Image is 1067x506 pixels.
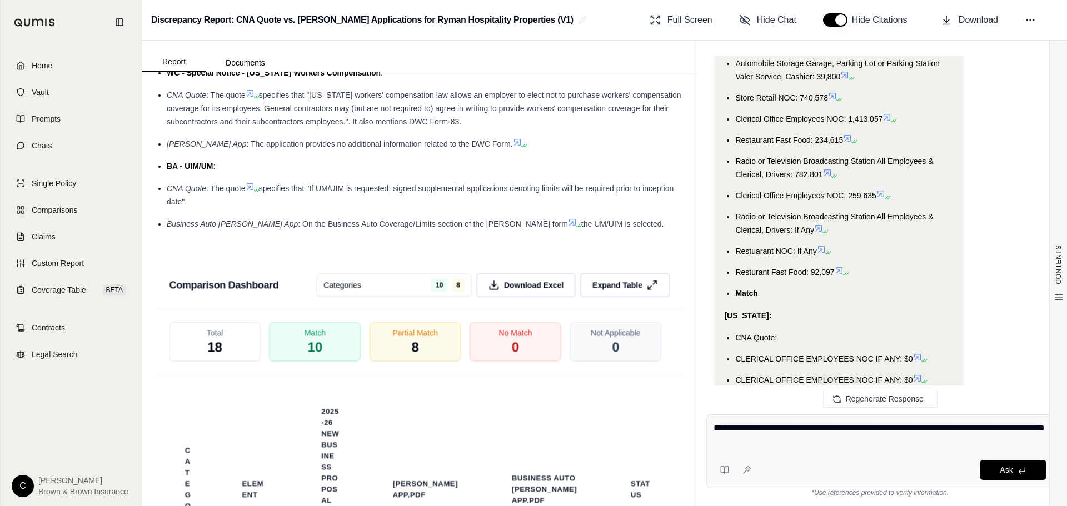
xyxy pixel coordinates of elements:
span: Single Policy [32,178,76,189]
span: : The quote [206,91,246,99]
span: 0 [512,339,519,357]
span: Total [207,328,223,339]
span: Brown & Brown Insurance [38,486,128,497]
span: CNA Quote [167,91,206,99]
span: Store Retail NOC: 740,578 [735,93,828,102]
span: : The quote [206,184,246,193]
button: Report [142,53,206,72]
span: 10 [308,339,323,357]
button: Download [936,9,1003,31]
button: Ask [980,460,1046,480]
span: Not Applicable [591,328,640,339]
span: Business Auto [PERSON_NAME] App [167,219,298,228]
a: Comparisons [7,198,135,222]
a: Claims [7,224,135,249]
span: CONTENTS [1054,245,1063,284]
span: No Match [499,328,532,339]
span: BETA [103,284,126,295]
span: Radio or Television Broadcasting Station All Employees & Clerical, Drivers: If Any [735,212,933,234]
span: Clerical Office Employees NOC: 259,635 [735,191,876,200]
span: Radio or Television Broadcasting Station All Employees & Clerical, Drivers: 782,801 [735,157,933,179]
span: Partial Match [392,328,438,339]
span: Restuarant NOC: If Any [735,247,816,255]
a: Chats [7,133,135,158]
span: Legal Search [32,349,78,360]
span: the UM/UIM is selected. [581,219,664,228]
span: 18 [207,339,222,357]
span: Custom Report [32,258,84,269]
span: Full Screen [667,13,712,27]
span: specifies that "If UM/UIM is requested, signed supplemental applications denoting limits will be ... [167,184,674,206]
button: Categories108 [316,274,472,297]
span: Restaurant Fast Food: 234,615 [735,136,843,144]
a: Vault [7,80,135,104]
span: Claims [32,231,56,242]
img: Qumis Logo [14,18,56,27]
span: : [213,162,215,171]
span: CLERICAL OFFICE EMPLOYEES NOC IF ANY: $0 [735,354,913,363]
span: Contracts [32,322,65,333]
a: Home [7,53,135,78]
span: specifies that "[US_STATE] workers' compensation law allows an employer to elect not to purchase ... [167,91,681,126]
span: 8 [412,339,419,357]
span: [PERSON_NAME] [38,475,128,486]
span: Resturant Fast Food: 92,097 [735,268,834,277]
span: Vault [32,87,49,98]
span: BA - UIM/UM [167,162,213,171]
a: Legal Search [7,342,135,367]
span: 8 [452,279,465,292]
span: 0 [612,339,619,357]
button: Collapse sidebar [111,13,128,31]
span: CNA Quote [167,184,206,193]
button: Hide Chat [735,9,801,31]
button: Expand Table [580,273,670,298]
span: Download Excel [504,280,564,291]
span: Clerical Office Employees NOC: 1,413,057 [735,114,882,123]
span: CNA Quote: [735,333,777,342]
div: C [12,475,34,497]
span: Download [959,13,998,27]
span: Ask [1000,465,1013,474]
span: Match [305,328,326,339]
button: Full Screen [645,9,717,31]
span: Hide Citations [852,13,914,27]
span: Automobile Storage Garage, Parking Lot or Parking Station Valer Service, Cashier: 39,800 [735,59,939,81]
button: Regenerate Response [823,390,938,408]
span: Chats [32,140,52,151]
span: Expand Table [592,280,642,291]
span: Hide Chat [757,13,796,27]
span: [PERSON_NAME] App [167,139,246,148]
span: 10 [431,279,447,292]
span: Comparisons [32,204,77,216]
span: Prompts [32,113,61,124]
div: *Use references provided to verify information. [706,488,1054,497]
span: : On the Business Auto Coverage/Limits section of the [PERSON_NAME] form [298,219,568,228]
span: Regenerate Response [846,394,924,403]
h3: Comparison Dashboard [169,275,278,295]
h2: Discrepancy Report: CNA Quote vs. [PERSON_NAME] Applications for Ryman Hospitality Properties (V1) [151,10,574,30]
span: : The application provides no additional information related to the DWC Form. [246,139,512,148]
span: Categories [323,280,361,291]
span: : [381,68,383,77]
a: Contracts [7,315,135,340]
span: Coverage Table [32,284,86,295]
a: Prompts [7,107,135,131]
a: Coverage TableBETA [7,278,135,302]
button: Documents [206,54,285,72]
a: Single Policy [7,171,135,196]
span: Match [735,289,757,298]
span: CLERICAL OFFICE EMPLOYEES NOC IF ANY: $0 [735,375,913,384]
button: Download Excel [476,273,576,298]
a: Custom Report [7,251,135,275]
span: WC - Special Notice - [US_STATE] Workers Compensation [167,68,381,77]
span: Home [32,60,52,71]
strong: [US_STATE]: [724,311,771,320]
